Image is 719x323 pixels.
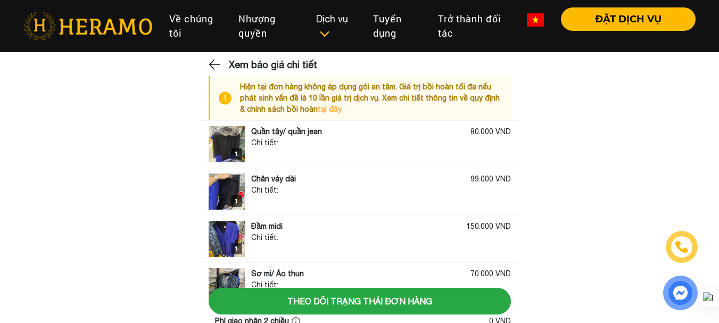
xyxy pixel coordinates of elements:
[365,7,429,45] a: Tuyển dụng
[251,268,304,279] div: Sơ mi/ Áo thun
[209,221,245,257] img: logo
[23,12,152,40] img: heramo-logo.png
[230,7,308,45] a: Nhượng quyền
[251,138,278,147] span: Chi tiết:
[161,7,230,45] a: Về chúng tôi
[251,126,322,137] div: Quần tây/ quần jean
[666,231,698,263] a: phone-icon
[470,268,511,279] div: 70.000 VND
[561,7,696,31] button: ĐẶT DỊCH VỤ
[209,288,511,314] button: Theo dõi trạng thái đơn hàng
[209,56,222,72] img: back
[219,81,240,115] img: info
[209,173,245,210] img: logo
[251,186,278,194] span: Chi tiết:
[251,233,278,242] span: Chi tiết:
[231,148,242,160] div: 1
[229,52,317,78] h3: Xem báo giá chi tiết
[231,243,242,254] div: 1
[319,29,330,39] img: subToggleIcon
[527,13,544,27] img: vn-flag.png
[231,195,242,207] div: 1
[466,221,511,232] div: 150.000 VND
[316,12,356,40] div: Dịch vụ
[470,173,511,185] div: 99.000 VND
[429,7,518,45] a: Trở thành đối tác
[318,105,342,113] a: tại đây
[251,173,296,185] div: Chân váy dài
[209,268,245,304] img: logo
[251,221,283,232] div: Đầm midi
[209,126,245,162] img: logo
[552,14,696,24] a: ĐẶT DỊCH VỤ
[470,126,511,137] div: 80.000 VND
[240,82,500,113] span: Hiện tại đơn hàng không áp dụng gói an tâm. Giá trị bồi hoàn tối đa nếu phát sinh vấn đề là 10 lầ...
[675,241,688,253] img: phone-icon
